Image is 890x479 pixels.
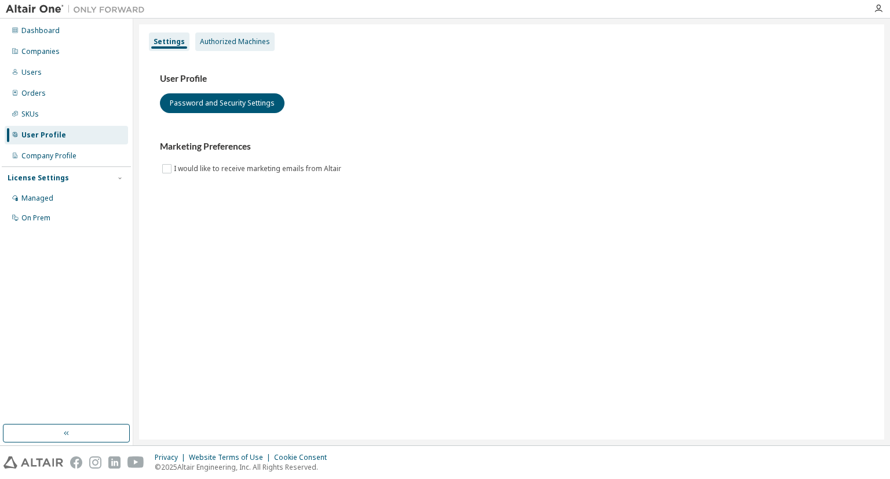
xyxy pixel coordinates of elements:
label: I would like to receive marketing emails from Altair [174,162,344,176]
img: youtube.svg [127,456,144,469]
div: Cookie Consent [274,453,334,462]
img: Altair One [6,3,151,15]
div: User Profile [21,130,66,140]
h3: Marketing Preferences [160,141,863,153]
div: On Prem [21,213,50,223]
div: Website Terms of Use [189,453,274,462]
img: facebook.svg [70,456,82,469]
h3: User Profile [160,73,863,85]
div: Privacy [155,453,189,462]
div: Company Profile [21,151,76,161]
img: altair_logo.svg [3,456,63,469]
div: Users [21,68,42,77]
p: © 2025 Altair Engineering, Inc. All Rights Reserved. [155,462,334,472]
div: SKUs [21,110,39,119]
div: Settings [154,37,185,46]
div: Managed [21,194,53,203]
div: License Settings [8,173,69,183]
div: Companies [21,47,60,56]
div: Orders [21,89,46,98]
img: linkedin.svg [108,456,121,469]
div: Dashboard [21,26,60,35]
button: Password and Security Settings [160,93,284,113]
div: Authorized Machines [200,37,270,46]
img: instagram.svg [89,456,101,469]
